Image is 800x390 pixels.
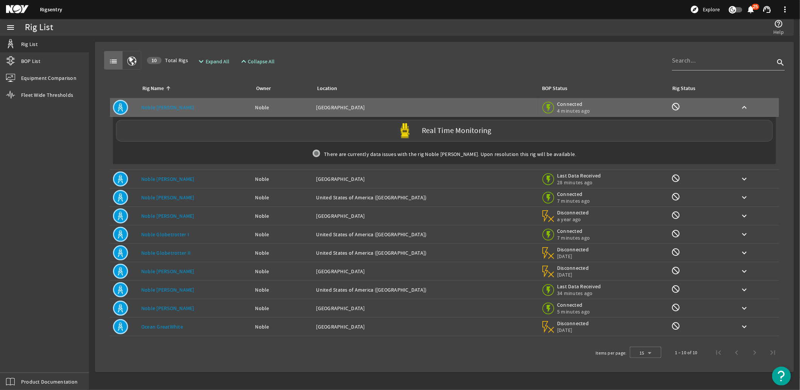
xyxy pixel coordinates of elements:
[557,101,590,107] span: Connected
[316,175,535,183] div: [GEOGRAPHIC_DATA]
[557,191,590,197] span: Connected
[557,216,589,223] span: a year ago
[762,5,771,14] mat-icon: support_agent
[703,6,720,13] span: Explore
[557,283,601,290] span: Last Data Received
[141,176,194,182] a: Noble [PERSON_NAME]
[672,211,681,220] mat-icon: Rig Monitoring not available for this rig
[113,120,776,142] a: Real Time Monitoring
[672,321,681,330] mat-icon: Rig Monitoring not available for this rig
[141,194,194,201] a: Noble [PERSON_NAME]
[141,286,194,293] a: Noble [PERSON_NAME]
[672,303,681,312] mat-icon: Rig Monitoring not available for this rig
[557,228,590,234] span: Connected
[557,234,590,241] span: 7 minutes ago
[740,322,749,331] mat-icon: keyboard_arrow_down
[557,209,589,216] span: Disconnected
[773,28,784,36] span: Help
[740,267,749,276] mat-icon: keyboard_arrow_down
[740,211,749,220] mat-icon: keyboard_arrow_down
[255,212,310,220] div: Noble
[147,57,162,64] div: 10
[318,84,337,93] div: Location
[422,127,492,135] label: Real Time Monitoring
[141,323,183,330] a: Ocean GreatWhite
[774,19,783,28] mat-icon: help_outline
[316,212,535,220] div: [GEOGRAPHIC_DATA]
[109,57,118,66] mat-icon: list
[21,91,73,99] span: Fleet Wide Thresholds
[776,0,794,18] button: more_vert
[21,57,40,65] span: BOP List
[255,194,310,201] div: Noble
[772,367,791,385] button: Open Resource Center
[740,285,749,294] mat-icon: keyboard_arrow_down
[557,320,589,327] span: Disconnected
[542,84,567,93] div: BOP Status
[687,3,723,15] button: Explore
[21,74,76,82] span: Equipment Comparison
[316,104,535,111] div: [GEOGRAPHIC_DATA]
[557,107,590,114] span: 4 minutes ago
[255,323,310,330] div: Noble
[21,40,38,48] span: Rig List
[675,349,698,356] div: 1 – 10 of 10
[672,174,681,183] mat-icon: Rig Monitoring not available for this rig
[239,57,245,66] mat-icon: expand_less
[557,301,590,308] span: Connected
[673,84,696,93] div: Rig Status
[316,304,535,312] div: [GEOGRAPHIC_DATA]
[6,23,15,32] mat-icon: menu
[255,268,310,275] div: Noble
[557,308,590,315] span: 5 minutes ago
[672,192,681,201] mat-icon: Rig Monitoring not available for this rig
[316,194,535,201] div: United States of America ([GEOGRAPHIC_DATA])
[747,5,756,14] mat-icon: notifications
[557,197,590,204] span: 7 minutes ago
[316,323,535,330] div: [GEOGRAPHIC_DATA]
[672,266,681,275] mat-icon: Rig Monitoring not available for this rig
[672,229,681,238] mat-icon: Rig Monitoring not available for this rig
[557,265,589,271] span: Disconnected
[672,56,774,65] input: Search...
[690,5,699,14] mat-icon: explore
[236,55,278,68] button: Collapse All
[255,249,310,257] div: Noble
[672,102,681,111] mat-icon: Rig Monitoring not available for this rig
[313,150,320,157] img: grey.svg
[194,55,232,68] button: Expand All
[40,6,62,13] a: Rigsentry
[316,286,535,294] div: United States of America ([GEOGRAPHIC_DATA])
[147,57,188,64] span: Total Rigs
[141,268,194,275] a: Noble [PERSON_NAME]
[255,84,307,93] div: Owner
[316,84,532,93] div: Location
[255,286,310,294] div: Noble
[740,103,749,112] mat-icon: keyboard_arrow_up
[740,248,749,257] mat-icon: keyboard_arrow_down
[141,84,246,93] div: Rig Name
[142,84,164,93] div: Rig Name
[255,304,310,312] div: Noble
[256,84,271,93] div: Owner
[141,305,194,312] a: Noble [PERSON_NAME]
[316,268,535,275] div: [GEOGRAPHIC_DATA]
[25,24,53,31] div: Rig List
[740,230,749,239] mat-icon: keyboard_arrow_down
[740,174,749,184] mat-icon: keyboard_arrow_down
[316,231,535,238] div: United States of America ([GEOGRAPHIC_DATA])
[197,57,203,66] mat-icon: expand_more
[672,284,681,294] mat-icon: Rig Monitoring not available for this rig
[316,249,535,257] div: United States of America ([GEOGRAPHIC_DATA])
[248,58,275,65] span: Collapse All
[113,145,776,164] div: There are currently data issues with the rig Noble [PERSON_NAME]. Upon resolution this rig will b...
[141,104,194,111] a: Noble [PERSON_NAME]
[557,172,601,179] span: Last Data Received
[557,253,589,260] span: [DATE]
[776,58,785,67] i: search
[672,248,681,257] mat-icon: Rig Monitoring not available for this rig
[206,58,229,65] span: Expand All
[557,271,589,278] span: [DATE]
[740,193,749,202] mat-icon: keyboard_arrow_down
[255,175,310,183] div: Noble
